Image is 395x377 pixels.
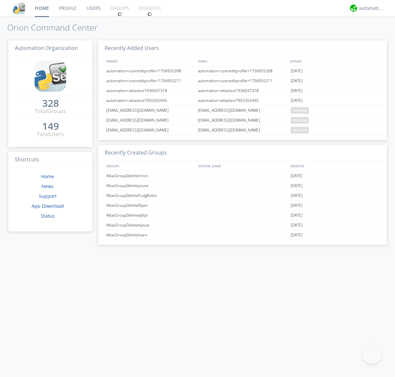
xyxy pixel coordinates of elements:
[196,125,289,135] div: [EMAIL_ADDRESS][DOMAIN_NAME]
[196,96,289,105] div: automation+atlastest7955355945
[98,125,387,135] a: [EMAIL_ADDRESS][DOMAIN_NAME][EMAIL_ADDRESS][DOMAIN_NAME]pending
[105,220,196,230] div: AtlasGroupDeletewjzuw
[98,181,387,191] a: AtlasGroupDeleteyiozw[DATE]
[196,106,289,115] div: [EMAIL_ADDRESS][DOMAIN_NAME]
[288,56,381,66] div: JOINED
[37,130,64,138] div: Total Users
[291,117,309,124] span: pending
[105,161,195,171] div: GROUPS
[291,107,309,114] span: pending
[359,5,383,12] div: automation+atlas
[39,193,57,199] a: Support
[42,123,59,130] a: 149
[105,115,196,125] div: [EMAIL_ADDRESS][DOMAIN_NAME]
[291,230,303,240] span: [DATE]
[42,100,59,106] div: 328
[118,12,122,16] img: spin.svg
[291,181,303,191] span: [DATE]
[41,173,54,179] a: Home
[196,76,289,85] div: automation+usereditprofile+1756955211
[98,115,387,125] a: [EMAIL_ADDRESS][DOMAIN_NAME][EMAIL_ADDRESS][DOMAIN_NAME]pending
[350,5,357,12] img: d2d01cd9b4174d08988066c6d424eccd
[196,115,289,125] div: [EMAIL_ADDRESS][DOMAIN_NAME]
[105,181,196,190] div: AtlasGroupDeleteyiozw
[98,76,387,86] a: automation+usereditprofile+1756955211automation+usereditprofile+1756955211[DATE]
[8,152,92,168] h3: Shortcuts
[147,12,152,16] img: spin.svg
[196,86,289,95] div: automation+atlastest1936047318
[41,213,55,219] a: Status
[105,96,196,105] div: automation+atlastest7955355945
[105,56,195,66] div: NAMES
[291,191,303,200] span: [DATE]
[105,230,196,240] div: AtlasGroupDeleteloarx
[362,344,382,364] iframe: Toggle Customer Support
[291,210,303,220] span: [DATE]
[98,96,387,106] a: automation+atlastest7955355945automation+atlastest7955355945[DATE]
[98,220,387,230] a: AtlasGroupDeletewjzuw[DATE]
[41,183,54,189] a: News
[105,191,196,200] div: AtlasGroupDeletefculgRubin
[35,107,66,115] div: Total Groups
[291,76,303,86] span: [DATE]
[105,200,196,210] div: AtlasGroupDeletefbpxr
[98,191,387,200] a: AtlasGroupDeletefculgRubin[DATE]
[98,86,387,96] a: automation+atlastest1936047318automation+atlastest1936047318[DATE]
[98,106,387,115] a: [EMAIL_ADDRESS][DOMAIN_NAME][EMAIL_ADDRESS][DOMAIN_NAME]pending
[291,127,309,133] span: pending
[291,96,303,106] span: [DATE]
[35,60,66,92] img: cddb5a64eb264b2086981ab96f4c1ba7
[291,220,303,230] span: [DATE]
[105,125,196,135] div: [EMAIL_ADDRESS][DOMAIN_NAME]
[291,66,303,76] span: [DATE]
[42,123,59,130] div: 149
[105,106,196,115] div: [EMAIL_ADDRESS][DOMAIN_NAME]
[105,171,196,180] div: AtlasGroupDeletelnnsn
[98,230,387,240] a: AtlasGroupDeleteloarx[DATE]
[291,86,303,96] span: [DATE]
[196,66,289,76] div: automation+usereditprofile+1756955398
[197,56,288,66] div: EMAIL
[105,66,196,76] div: automation+usereditprofile+1756955398
[288,161,381,171] div: CREATED
[291,200,303,210] span: [DATE]
[98,210,387,220] a: AtlasGroupDeleteqbtpr[DATE]
[98,171,387,181] a: AtlasGroupDeletelnnsn[DATE]
[32,203,64,209] a: App Download
[98,66,387,76] a: automation+usereditprofile+1756955398automation+usereditprofile+1756955398[DATE]
[98,200,387,210] a: AtlasGroupDeletefbpxr[DATE]
[105,86,196,95] div: automation+atlastest1936047318
[13,2,25,14] img: cddb5a64eb264b2086981ab96f4c1ba7
[197,161,288,171] div: SYSTEM_NAME
[98,40,387,57] h3: Recently Added Users
[291,171,303,181] span: [DATE]
[105,210,196,220] div: AtlasGroupDeleteqbtpr
[98,145,387,161] h3: Recently Created Groups
[105,76,196,85] div: automation+usereditprofile+1756955211
[15,44,78,52] span: Automation Organization
[42,100,59,107] a: 328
